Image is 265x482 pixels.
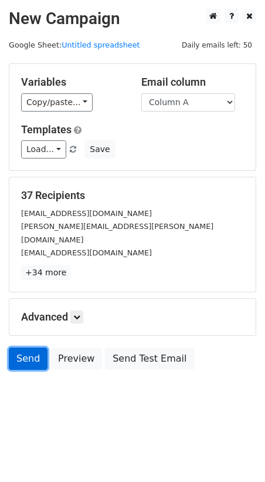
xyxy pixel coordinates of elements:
[21,140,66,159] a: Load...
[178,39,256,52] span: Daily emails left: 50
[9,9,256,29] h2: New Campaign
[178,41,256,49] a: Daily emails left: 50
[9,41,140,49] small: Google Sheet:
[21,311,244,323] h5: Advanced
[21,265,70,280] a: +34 more
[50,348,102,370] a: Preview
[21,248,152,257] small: [EMAIL_ADDRESS][DOMAIN_NAME]
[84,140,115,159] button: Save
[206,426,265,482] iframe: Chat Widget
[141,76,244,89] h5: Email column
[21,123,72,136] a: Templates
[21,93,93,112] a: Copy/paste...
[21,209,152,218] small: [EMAIL_ADDRESS][DOMAIN_NAME]
[105,348,194,370] a: Send Test Email
[21,189,244,202] h5: 37 Recipients
[21,76,124,89] h5: Variables
[62,41,140,49] a: Untitled spreadsheet
[21,222,213,244] small: [PERSON_NAME][EMAIL_ADDRESS][PERSON_NAME][DOMAIN_NAME]
[9,348,47,370] a: Send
